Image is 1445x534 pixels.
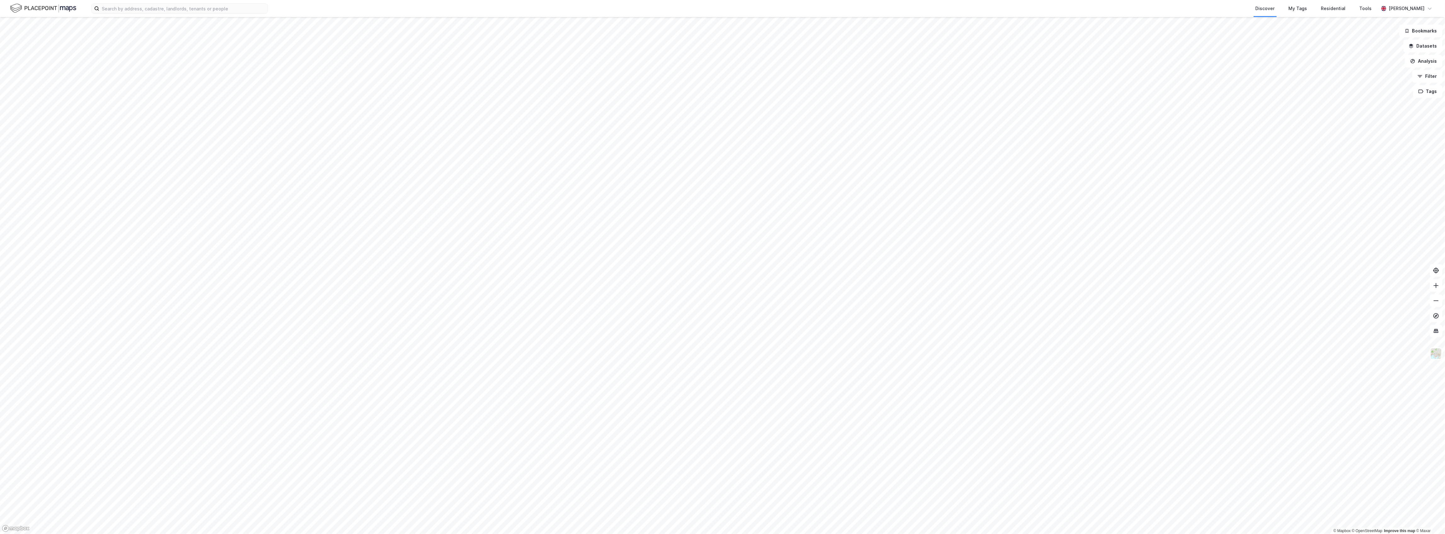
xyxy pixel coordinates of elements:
img: Z [1430,348,1442,360]
div: Residential [1321,5,1346,12]
a: OpenStreetMap [1352,529,1383,533]
button: Datasets [1403,40,1442,52]
a: Mapbox [1333,529,1351,533]
input: Search by address, cadastre, landlords, tenants or people [99,4,268,13]
button: Bookmarks [1399,25,1442,37]
div: Tools [1360,5,1372,12]
a: Improve this map [1384,529,1415,533]
iframe: Chat Widget [1413,504,1445,534]
button: Tags [1413,85,1442,98]
div: Discover [1256,5,1275,12]
button: Analysis [1405,55,1442,67]
div: [PERSON_NAME] [1389,5,1425,12]
img: logo.f888ab2527a4732fd821a326f86c7f29.svg [10,3,76,14]
a: Mapbox homepage [2,525,30,532]
div: Kontrollprogram for chat [1413,504,1445,534]
button: Filter [1412,70,1442,83]
div: My Tags [1289,5,1307,12]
